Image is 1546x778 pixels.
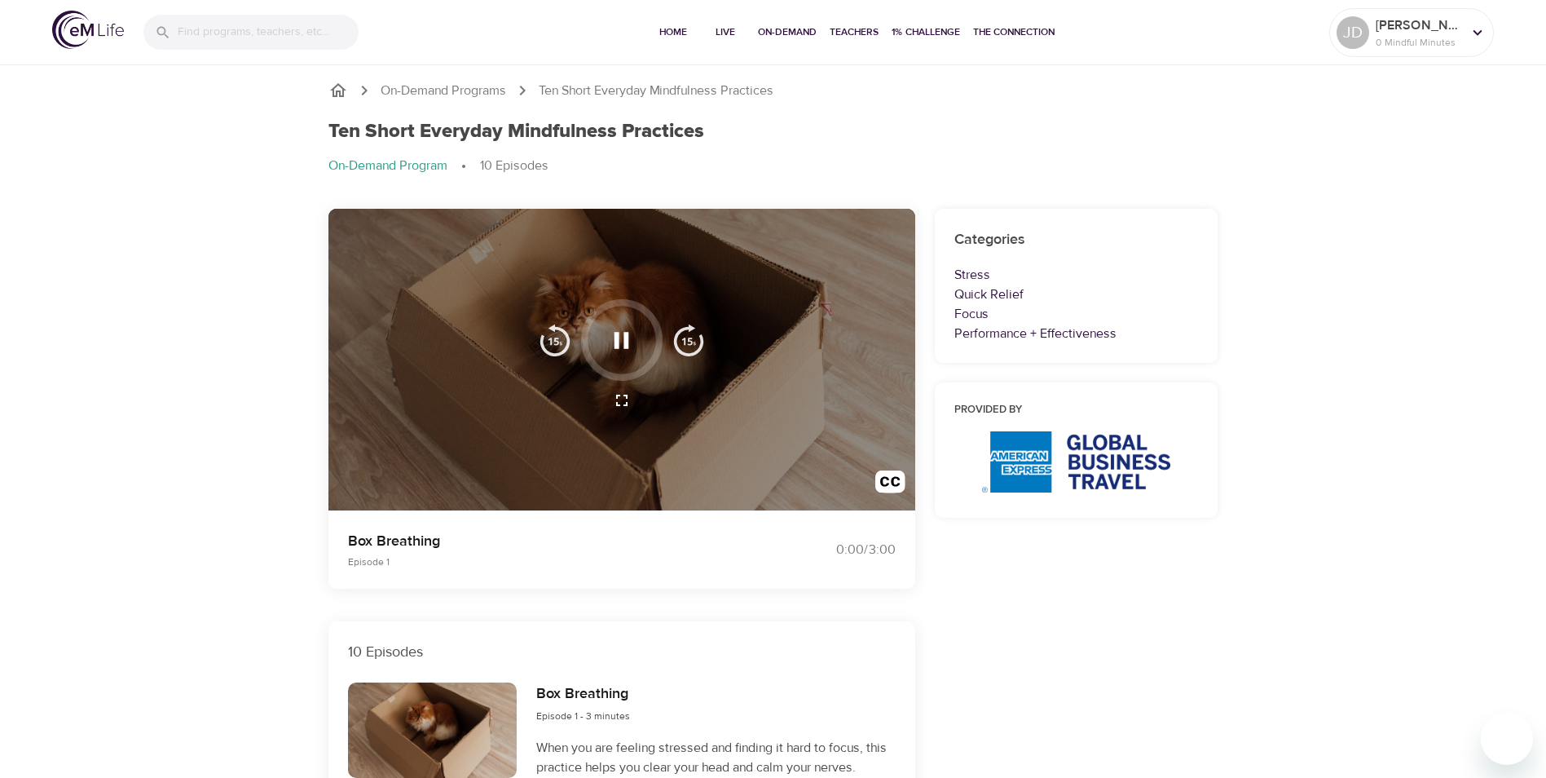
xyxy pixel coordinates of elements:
p: Ten Short Everyday Mindfulness Practices [539,82,773,100]
p: On-Demand Program [328,157,447,175]
span: The Connection [973,24,1055,41]
img: open_caption.svg [875,471,905,501]
p: Performance + Effectiveness [954,324,1199,343]
h6: Provided by [954,402,1199,419]
h6: Categories [954,228,1199,252]
p: [PERSON_NAME] [1376,15,1462,35]
div: JD [1337,16,1369,49]
p: 10 Episodes [480,157,548,175]
img: 15s_prev.svg [539,324,571,356]
iframe: Button to launch messaging window [1481,713,1533,765]
span: Teachers [830,24,879,41]
img: 15s_next.svg [672,324,705,356]
button: Transcript/Closed Captions (c) [865,461,915,511]
nav: breadcrumb [328,157,1218,176]
nav: breadcrumb [328,81,1218,100]
p: Focus [954,304,1199,324]
p: Box Breathing [348,530,754,552]
p: Stress [954,265,1199,285]
a: On-Demand Programs [381,82,506,100]
span: Episode 1 - 3 minutes [536,709,630,723]
h1: Ten Short Everyday Mindfulness Practices [328,120,704,144]
p: 10 Episodes [348,641,896,663]
p: 0 Mindful Minutes [1376,35,1462,50]
span: 1% Challenge [892,24,960,41]
p: Episode 1 [348,555,754,569]
h6: Box Breathing [536,683,630,706]
img: AmEx%20GBT%20logo.png [982,431,1170,493]
span: Live [706,24,745,41]
img: logo [52,11,124,49]
div: 0:00 / 3:00 [773,541,896,559]
p: When you are feeling stressed and finding it hard to focus, this practice helps you clear your he... [536,738,895,777]
span: Home [654,24,693,41]
span: On-Demand [758,24,817,41]
p: Quick Relief [954,285,1199,304]
input: Find programs, teachers, etc... [178,15,359,50]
